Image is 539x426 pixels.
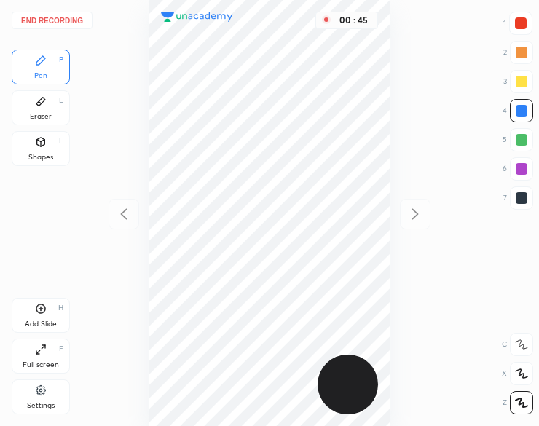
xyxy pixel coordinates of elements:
div: Pen [34,72,47,79]
div: P [59,56,63,63]
div: Eraser [30,113,52,120]
div: E [59,97,63,104]
div: 7 [503,186,533,210]
div: 5 [503,128,533,151]
div: 1 [503,12,532,35]
div: 6 [503,157,533,181]
div: Z [503,391,533,414]
div: X [502,362,533,385]
div: Full screen [23,361,59,368]
div: Shapes [28,154,53,161]
div: 2 [503,41,533,64]
div: H [58,304,63,312]
div: Add Slide [25,320,57,328]
div: 4 [503,99,533,122]
div: 00 : 45 [337,15,371,25]
div: F [59,345,63,352]
button: End recording [12,12,93,29]
div: L [59,138,63,145]
div: Settings [27,402,55,409]
div: C [502,333,533,356]
div: 3 [503,70,533,93]
img: logo.38c385cc.svg [161,12,233,23]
